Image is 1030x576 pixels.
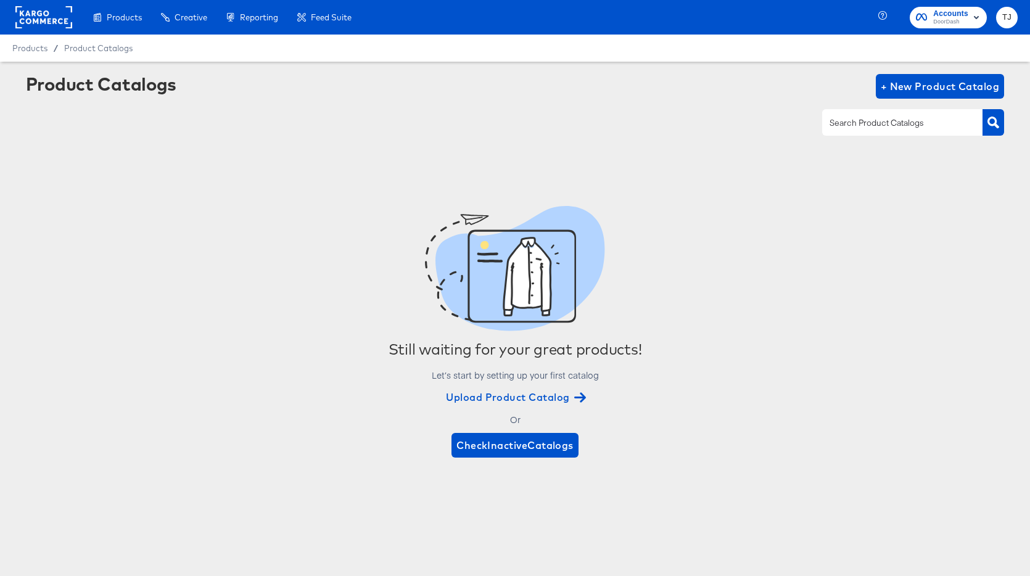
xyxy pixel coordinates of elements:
[240,12,278,22] span: Reporting
[827,116,958,130] input: Search Product Catalogs
[64,43,133,53] a: Product Catalogs
[441,389,588,406] button: Upload Product Catalog
[456,437,574,454] span: Check Inactive Catalogs
[876,74,1005,99] button: + New Product Catalog
[175,12,207,22] span: Creative
[933,17,968,27] span: DoorDash
[389,340,642,358] div: Still waiting for your great products!
[910,7,987,28] button: AccountsDoorDash
[446,389,583,406] span: Upload Product Catalog
[881,78,1000,95] span: + New Product Catalog
[1001,10,1013,25] span: TJ
[12,43,47,53] span: Products
[431,371,599,379] div: Let’s start by setting up your first catalog
[47,43,64,53] span: /
[107,12,142,22] span: Products
[509,415,521,424] div: Or
[996,7,1018,28] button: TJ
[311,12,352,22] span: Feed Suite
[451,433,579,458] button: CheckInactiveCatalogs
[933,7,968,20] span: Accounts
[26,74,176,94] div: Product Catalogs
